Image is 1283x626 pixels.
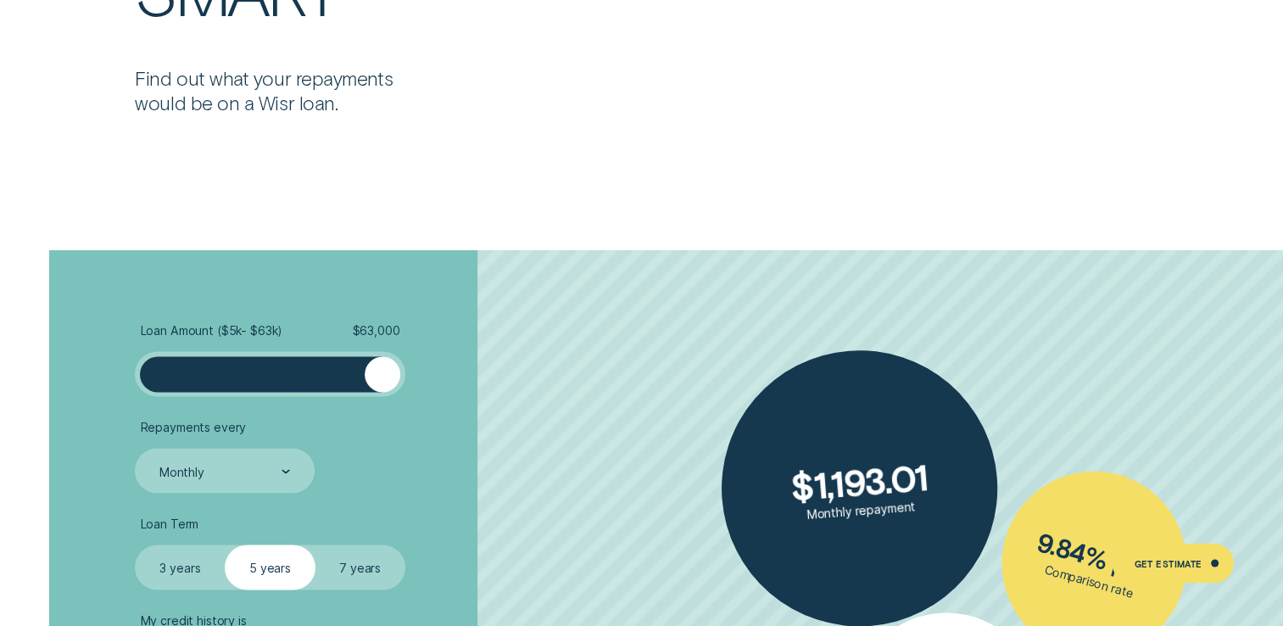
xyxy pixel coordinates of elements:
span: $ 63,000 [352,322,399,338]
label: 5 years [225,545,315,590]
a: Get Estimate [1112,543,1234,584]
span: Loan Term [141,516,199,531]
span: Repayments every [141,419,247,434]
label: 7 years [315,545,405,590]
label: 3 years [135,545,225,590]
p: Find out what your repayments would be on a Wisr loan. [135,66,427,115]
span: Loan Amount ( $5k - $63k ) [141,322,283,338]
div: Monthly [159,464,204,479]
